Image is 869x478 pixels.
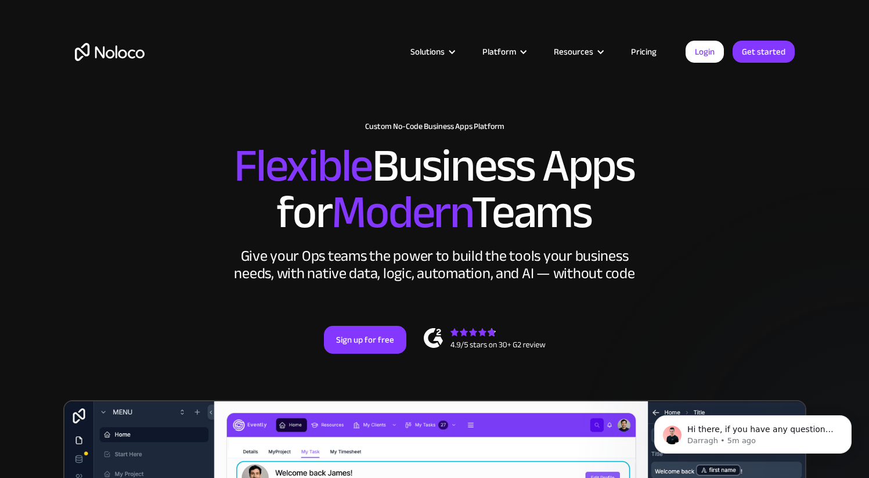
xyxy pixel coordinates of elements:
[733,41,795,63] a: Get started
[554,44,593,59] div: Resources
[482,44,516,59] div: Platform
[75,122,795,131] h1: Custom No-Code Business Apps Platform
[75,143,795,236] h2: Business Apps for Teams
[686,41,724,63] a: Login
[232,247,638,282] div: Give your Ops teams the power to build the tools your business needs, with native data, logic, au...
[324,326,406,354] a: Sign up for free
[331,169,471,256] span: Modern
[234,123,372,209] span: Flexible
[396,44,468,59] div: Solutions
[637,391,869,472] iframe: Intercom notifications message
[410,44,445,59] div: Solutions
[468,44,539,59] div: Platform
[616,44,671,59] a: Pricing
[75,43,145,61] a: home
[539,44,616,59] div: Resources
